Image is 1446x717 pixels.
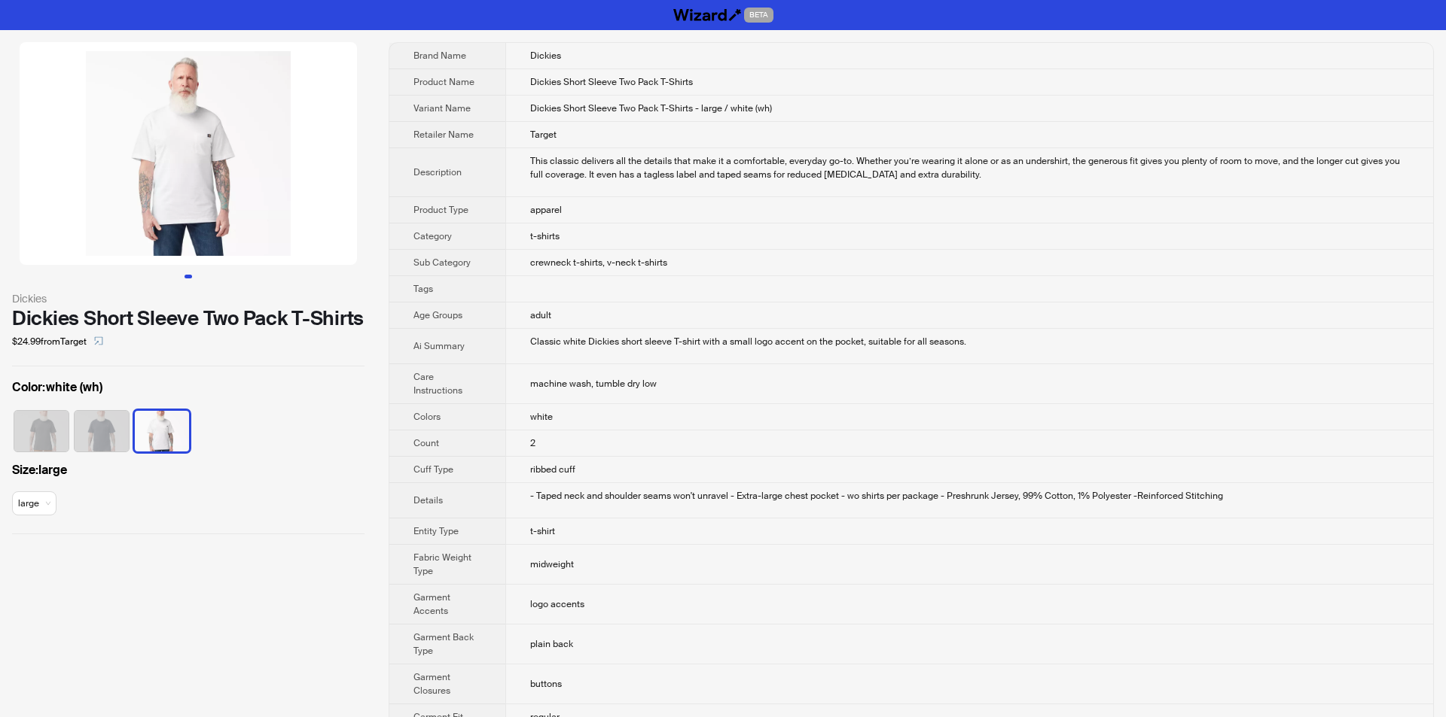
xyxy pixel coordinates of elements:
[413,102,471,114] span: Variant Name
[12,378,365,396] label: white (wh)
[413,257,471,269] span: Sub Category
[12,462,38,478] span: Size :
[530,257,667,269] span: crewneck t-shirts, v-neck t-shirts
[530,598,584,610] span: logo accents
[413,591,450,617] span: Garment Accents
[530,558,574,570] span: midweight
[530,463,575,475] span: ribbed cuff
[413,230,452,242] span: Category
[530,378,657,390] span: machine wash, tumble dry low
[744,8,773,23] span: BETA
[75,411,129,451] img: dark navy (dn)
[413,340,465,352] span: Ai Summary
[530,638,573,650] span: plain back
[413,437,439,449] span: Count
[413,551,471,577] span: Fabric Weight Type
[12,307,365,330] div: Dickies Short Sleeve Two Pack T-Shirts
[530,50,561,62] span: Dickies
[75,409,129,450] label: unavailable
[413,50,466,62] span: Brand Name
[530,129,557,141] span: Target
[413,283,433,295] span: Tags
[413,76,474,88] span: Product Name
[413,129,474,141] span: Retailer Name
[530,154,1409,181] div: This classic delivers all the details that make it a comfortable, everyday go-to. Whether you’re ...
[413,525,459,537] span: Entity Type
[530,309,551,321] span: adult
[413,411,441,423] span: Colors
[18,492,50,515] span: available
[530,230,560,242] span: t-shirts
[413,204,468,216] span: Product Type
[12,330,365,354] div: $24.99 from Target
[413,631,474,657] span: Garment Back Type
[94,336,103,345] span: select
[12,461,365,479] label: large
[530,102,772,114] span: Dickies Short Sleeve Two Pack T-Shirts - large / white (wh)
[12,379,46,395] span: Color :
[20,42,357,265] img: Dickies Short Sleeve Two Pack T-Shirts Dickies Short Sleeve Two Pack T-Shirts - large / white (wh...
[530,335,1409,348] div: Classic white Dickies short sleeve T-shirt with a small logo accent on the pocket, suitable for a...
[14,411,69,451] img: charcoal gray (ch)
[413,463,453,475] span: Cuff Type
[185,275,192,278] button: Go to slide 1
[530,76,693,88] span: Dickies Short Sleeve Two Pack T-Shirts
[413,309,462,321] span: Age Groups
[135,409,189,450] label: available
[413,371,462,396] span: Care Instructions
[135,411,189,451] img: white (wh)
[530,489,1409,503] div: - Taped neck and shoulder seams won't unravel - Extra-large chest pocket - wo shirts per package ...
[12,290,365,307] div: Dickies
[530,437,535,449] span: 2
[413,494,443,506] span: Details
[413,671,450,697] span: Garment Closures
[14,409,69,450] label: unavailable
[530,525,555,537] span: t-shirt
[413,166,462,178] span: Description
[530,411,553,423] span: white
[530,678,562,690] span: buttons
[530,204,562,216] span: apparel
